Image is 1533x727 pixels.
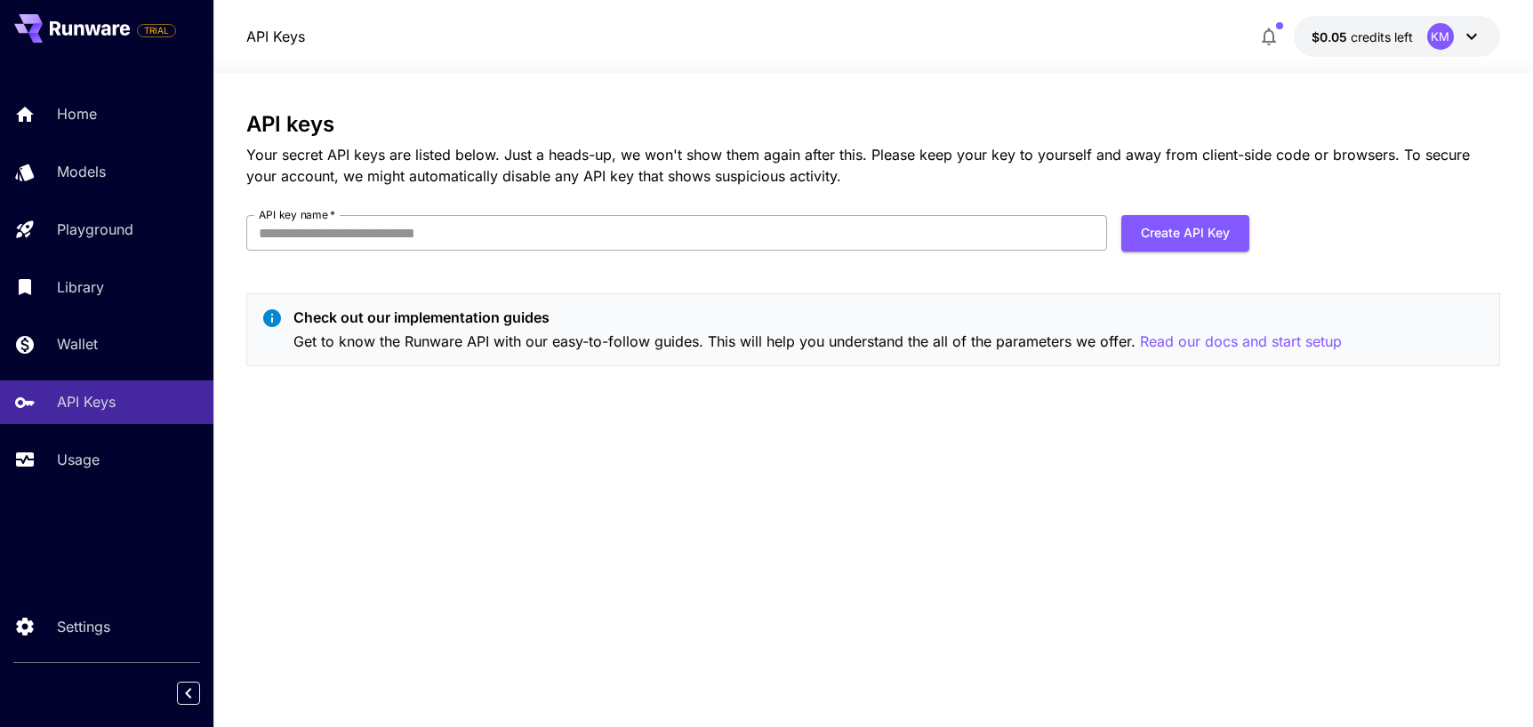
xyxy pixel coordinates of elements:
[246,112,1500,137] h3: API keys
[177,682,200,705] button: Collapse sidebar
[246,144,1500,187] p: Your secret API keys are listed below. Just a heads-up, we won't show them again after this. Plea...
[57,391,116,412] p: API Keys
[246,26,305,47] a: API Keys
[57,219,133,240] p: Playground
[1351,29,1413,44] span: credits left
[1427,23,1454,50] div: KM
[57,276,104,298] p: Library
[57,333,98,355] p: Wallet
[1294,16,1500,57] button: $0.05KM
[246,26,305,47] nav: breadcrumb
[1121,215,1249,252] button: Create API Key
[293,331,1342,353] p: Get to know the Runware API with our easy-to-follow guides. This will help you understand the all...
[293,307,1342,328] p: Check out our implementation guides
[57,103,97,124] p: Home
[137,20,176,41] span: Add your payment card to enable full platform functionality.
[57,449,100,470] p: Usage
[190,677,213,709] div: Collapse sidebar
[138,24,175,37] span: TRIAL
[1312,28,1413,46] div: $0.05
[1312,29,1351,44] span: $0.05
[259,207,335,222] label: API key name
[1140,331,1342,353] button: Read our docs and start setup
[57,161,106,182] p: Models
[57,616,110,637] p: Settings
